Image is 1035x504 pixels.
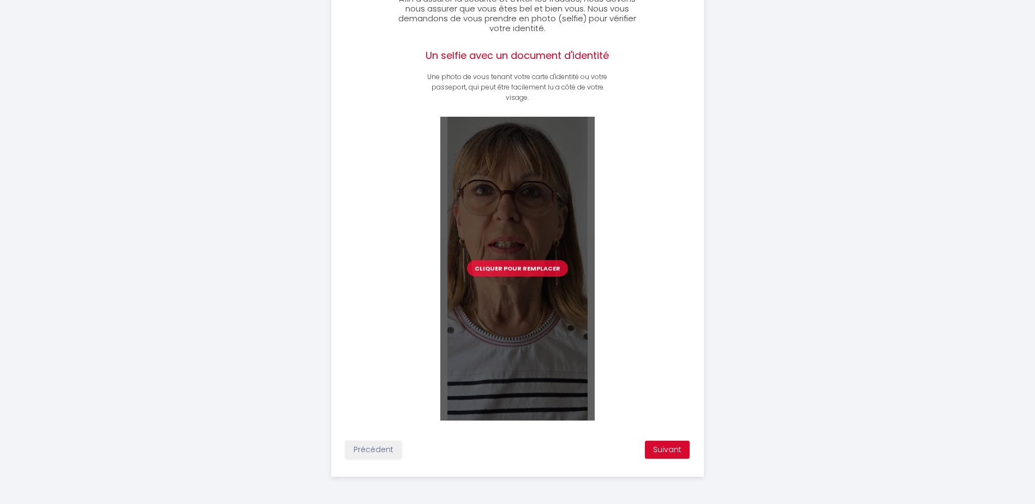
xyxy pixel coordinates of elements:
[645,441,690,459] button: Suivant
[345,441,402,459] button: Précédent
[424,50,610,62] h2: Un selfie avec un document d'identité
[424,72,610,103] p: Une photo de vous tenant votre carte d'identité ou votre passeport, qui peut être facilement lu a...
[467,260,568,277] button: Cliquer pour remplacer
